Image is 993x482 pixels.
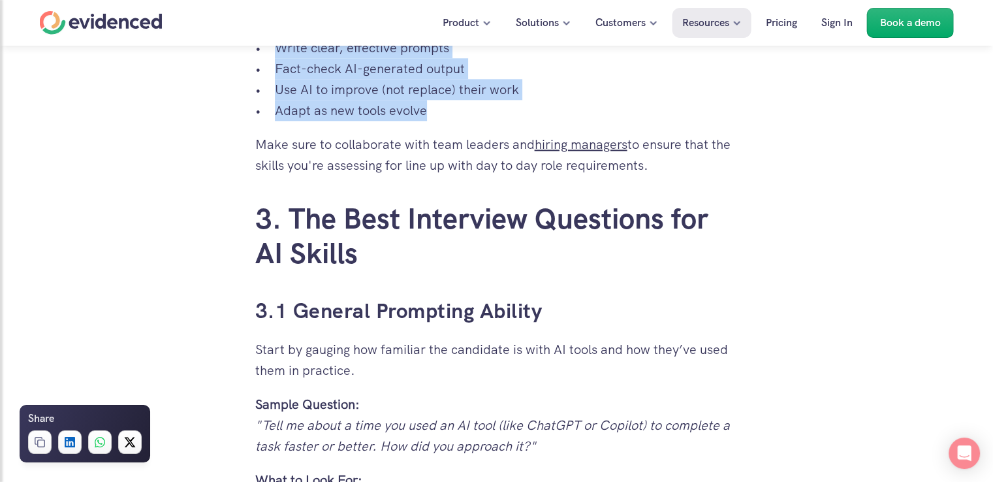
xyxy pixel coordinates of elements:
[756,8,807,38] a: Pricing
[452,60,499,81] h4: AI Skills
[535,136,627,153] a: hiring managers
[503,60,509,81] h4: ?
[255,339,738,381] p: Start by gauging how familiar the candidate is with AI tools and how they’ve used them in practice.
[255,202,738,271] h2: 3. The Best Interview Questions for AI Skills
[766,14,797,31] p: Pricing
[333,60,449,81] p: Need help assessing
[275,100,738,121] p: Adapt as new tools evolve
[821,14,853,31] p: Sign In
[880,14,941,31] p: Book a demo
[28,410,54,427] h6: Share
[255,396,360,413] strong: Sample Question:
[255,134,738,176] p: Make sure to collaborate with team leaders and to ensure that the skills you're assessing for lin...
[516,14,559,31] p: Solutions
[595,14,646,31] p: Customers
[812,8,862,38] a: Sign In
[535,62,631,79] p: Watch a quick demo
[867,8,954,38] a: Book a demo
[949,438,980,469] div: Open Intercom Messenger
[255,297,738,326] h3: 3.1 General Prompting Ability
[682,14,729,31] p: Resources
[40,11,163,35] a: Home
[522,56,660,86] a: Watch a quick demo
[443,14,479,31] p: Product
[255,417,733,455] em: "Tell me about a time you used an AI tool (like ChatGPT or Copilot) to complete a task faster or ...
